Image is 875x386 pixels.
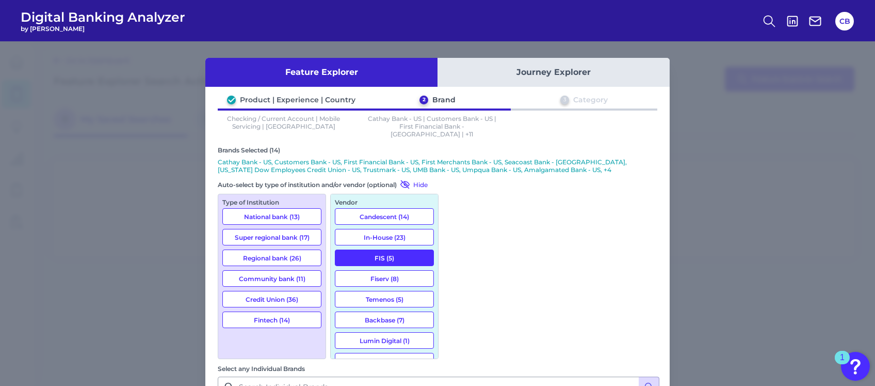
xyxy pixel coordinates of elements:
button: Journey Explorer [437,58,670,87]
div: 2 [419,96,428,104]
button: National bank (13) [222,208,321,225]
button: Backbase (7) [335,312,434,328]
button: Hide [397,179,428,190]
button: Credit Union (36) [222,291,321,307]
div: Brand [432,95,456,104]
button: Q2eBanking (10) [335,353,434,369]
span: by [PERSON_NAME] [21,25,185,33]
div: Type of Institution [222,198,321,206]
button: Lumin Digital (1) [335,332,434,349]
div: Product | Experience | Country [240,95,355,104]
div: 3 [560,96,569,104]
button: Regional bank (26) [222,250,321,266]
button: In-House (23) [335,229,434,245]
p: Cathay Bank - US | Customers Bank - US | First Financial Bank - [GEOGRAPHIC_DATA] | +11 [366,115,498,138]
div: Auto-select by type of institution and/or vendor (optional) [218,179,439,190]
div: Category [573,95,608,104]
button: Feature Explorer [205,58,437,87]
p: Cathay Bank - US, Customers Bank - US, First Financial Bank - US, First Merchants Bank - US, Seac... [218,158,657,174]
label: Select any Individual Brands [218,365,305,373]
button: FIS (5) [335,250,434,266]
div: Brands Selected (14) [218,146,657,154]
p: Checking / Current Account | Mobile Servicing | [GEOGRAPHIC_DATA] [218,115,350,138]
button: Fiserv (8) [335,270,434,287]
button: Super regional bank (17) [222,229,321,245]
button: Open Resource Center, 1 new notification [841,352,870,381]
button: Fintech (14) [222,312,321,328]
button: Temenos (5) [335,291,434,307]
span: Digital Banking Analyzer [21,9,185,25]
div: Vendor [335,198,434,206]
button: Candescent (14) [335,208,434,225]
button: Community bank (11) [222,270,321,287]
div: 1 [840,358,845,371]
button: CB [835,12,854,30]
